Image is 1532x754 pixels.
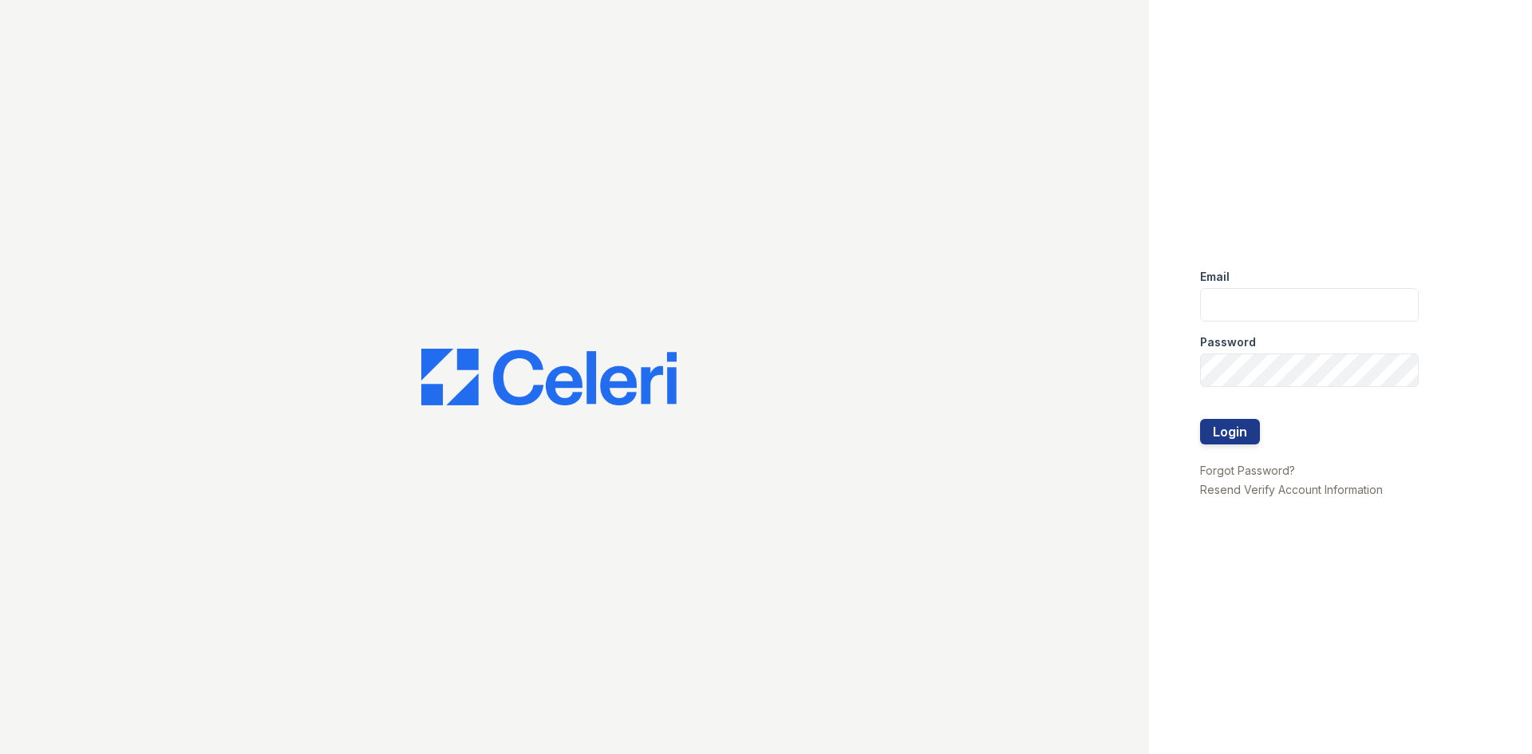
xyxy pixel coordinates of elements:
[1200,419,1260,444] button: Login
[1200,464,1295,477] a: Forgot Password?
[1200,269,1230,285] label: Email
[421,349,677,406] img: CE_Logo_Blue-a8612792a0a2168367f1c8372b55b34899dd931a85d93a1a3d3e32e68fde9ad4.png
[1200,483,1383,496] a: Resend Verify Account Information
[1200,334,1256,350] label: Password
